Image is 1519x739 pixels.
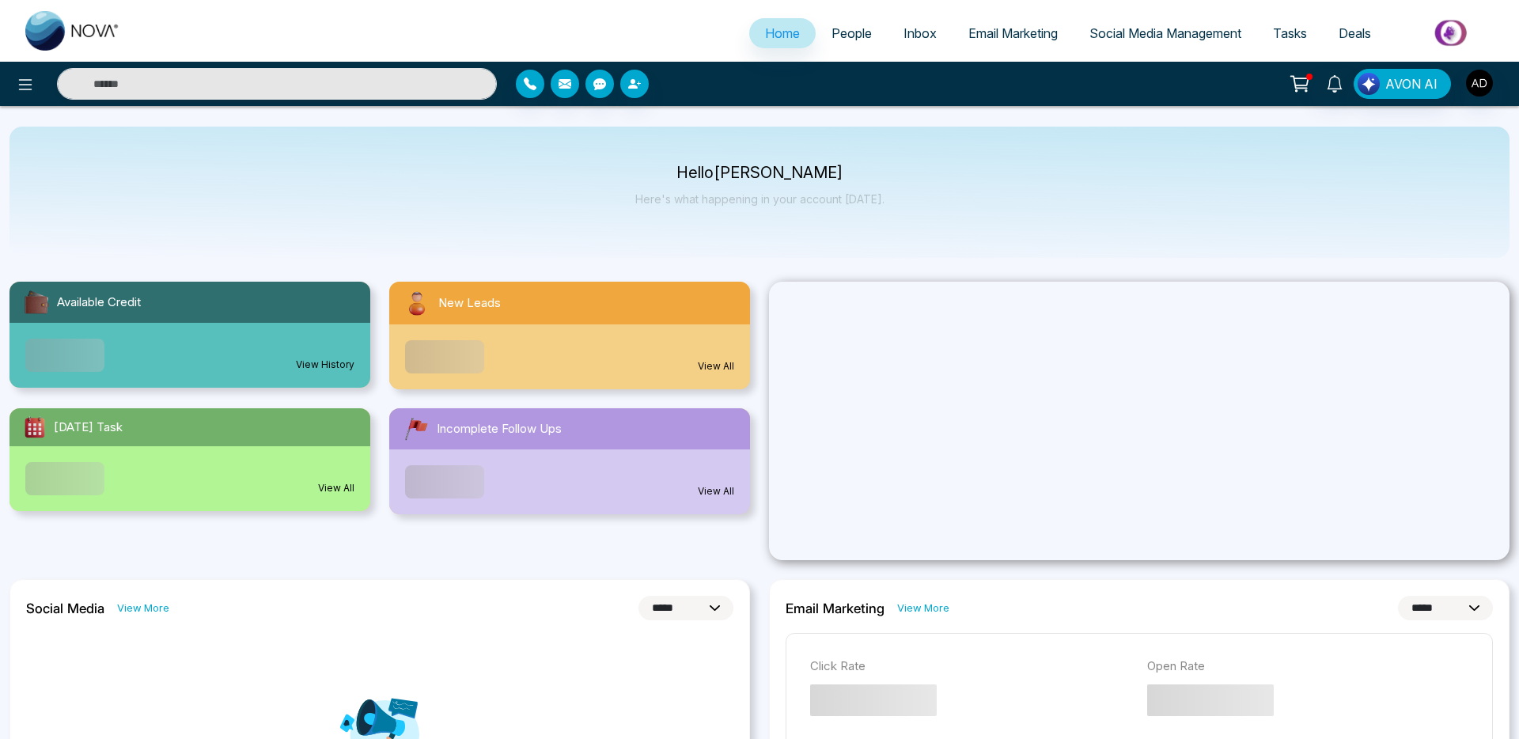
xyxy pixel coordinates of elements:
a: Deals [1323,18,1387,48]
a: New LeadsView All [380,282,759,389]
a: View More [897,601,949,616]
a: Tasks [1257,18,1323,48]
a: View History [296,358,354,372]
h2: Email Marketing [786,601,885,616]
img: Market-place.gif [1395,15,1510,51]
p: Click Rate [810,658,1131,676]
img: User Avatar [1466,70,1493,97]
span: Social Media Management [1089,25,1241,41]
a: Incomplete Follow UpsView All [380,408,759,514]
a: People [816,18,888,48]
a: Social Media Management [1074,18,1257,48]
button: AVON AI [1354,69,1451,99]
img: newLeads.svg [402,288,432,318]
p: Here's what happening in your account [DATE]. [635,192,885,206]
a: View All [318,481,354,495]
span: Deals [1339,25,1371,41]
a: View All [698,359,734,373]
span: Tasks [1273,25,1307,41]
p: Hello [PERSON_NAME] [635,166,885,180]
img: Nova CRM Logo [25,11,120,51]
span: Email Marketing [968,25,1058,41]
span: New Leads [438,294,501,313]
a: Email Marketing [953,18,1074,48]
a: Home [749,18,816,48]
span: Home [765,25,800,41]
span: AVON AI [1385,74,1438,93]
a: Inbox [888,18,953,48]
span: Incomplete Follow Ups [437,420,562,438]
h2: Social Media [26,601,104,616]
p: Open Rate [1147,658,1468,676]
span: Available Credit [57,294,141,312]
a: View More [117,601,169,616]
span: [DATE] Task [54,419,123,437]
img: todayTask.svg [22,415,47,440]
img: followUps.svg [402,415,430,443]
a: View All [698,484,734,498]
img: availableCredit.svg [22,288,51,316]
img: Lead Flow [1358,73,1380,95]
span: People [831,25,872,41]
span: Inbox [903,25,937,41]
